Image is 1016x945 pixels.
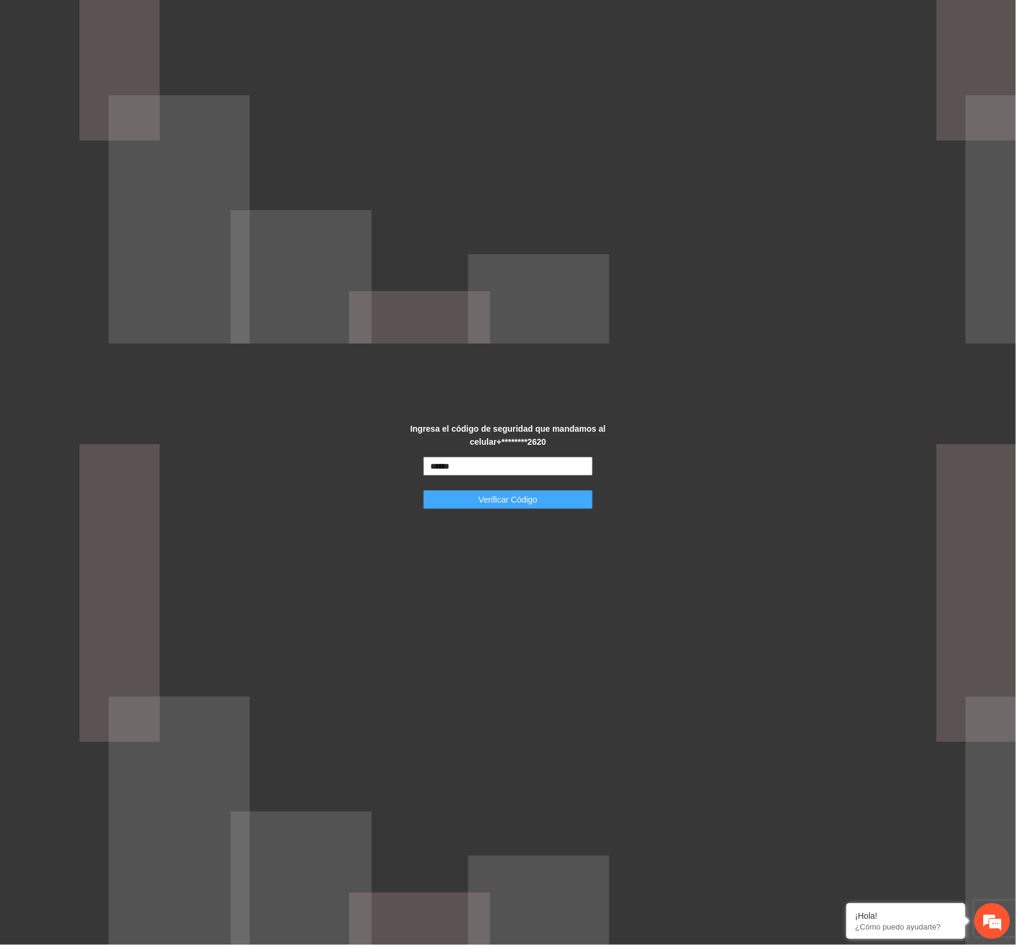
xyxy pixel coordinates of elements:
[479,493,537,506] span: Verificar Código
[855,911,956,921] div: ¡Hola!
[6,325,227,367] textarea: Escriba su mensaje y pulse “Intro”
[410,424,605,447] strong: Ingresa el código de seguridad que mandamos al celular +********2620
[855,922,956,931] p: ¿Cómo puedo ayudarte?
[69,159,164,279] span: Estamos en línea.
[195,6,224,35] div: Minimizar ventana de chat en vivo
[62,61,200,76] div: Chatee con nosotros ahora
[423,490,593,509] button: Verificar Código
